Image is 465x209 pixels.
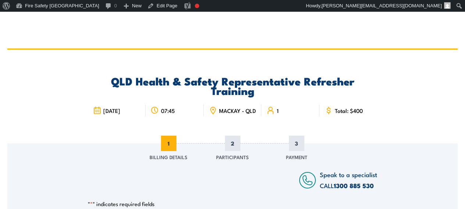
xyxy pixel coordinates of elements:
span: 3 [289,136,304,151]
span: MACKAY - QLD [219,107,256,114]
h2: QLD Health & Safety Representative Refresher Training [88,76,377,95]
span: Billing Details [150,153,187,161]
span: Total: $400 [335,107,363,114]
div: Focus keyphrase not set [195,4,199,8]
a: 1300 885 530 [334,181,374,190]
span: 1 [277,107,279,114]
span: Speak to a specialist CALL [320,170,377,190]
span: Participants [216,153,249,161]
span: [DATE] [103,107,120,114]
span: [PERSON_NAME][EMAIL_ADDRESS][DOMAIN_NAME] [322,3,442,8]
span: 1 [161,136,176,151]
p: " " indicates required fields [88,200,377,208]
span: 2 [225,136,240,151]
span: 07:45 [161,107,175,114]
span: Payment [286,153,307,161]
